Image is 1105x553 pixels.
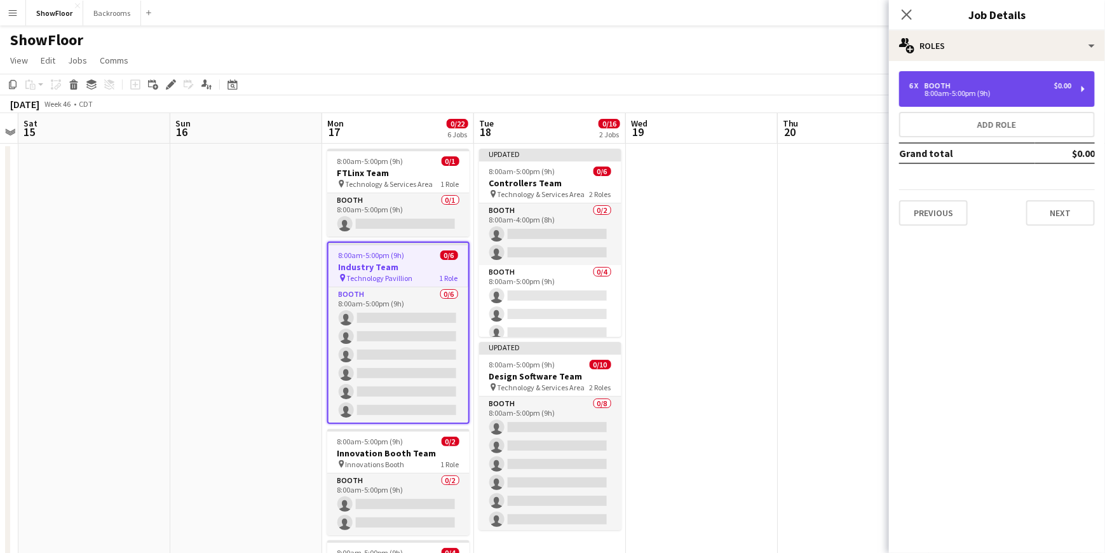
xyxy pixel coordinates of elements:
[599,130,620,139] div: 2 Jobs
[479,371,621,382] h3: Design Software Team
[337,156,403,166] span: 8:00am-5:00pm (9h)
[173,125,191,139] span: 16
[83,1,141,25] button: Backrooms
[909,90,1071,97] div: 8:00am-5:00pm (9h)
[899,143,1035,163] td: Grand total
[1026,200,1095,226] button: Next
[327,193,470,236] app-card-role: Booth0/18:00am-5:00pm (9h)
[477,125,494,139] span: 18
[68,55,87,66] span: Jobs
[24,118,37,129] span: Sat
[1035,143,1095,163] td: $0.00
[347,273,413,283] span: Technology Pavillion
[498,189,585,199] span: Technology & Services Area
[5,52,33,69] a: View
[346,179,433,189] span: Technology & Services Area
[63,52,92,69] a: Jobs
[479,203,621,265] app-card-role: Booth0/28:00am-4:00pm (8h)
[783,118,799,129] span: Thu
[479,118,494,129] span: Tue
[889,31,1105,61] div: Roles
[337,437,403,446] span: 8:00am-5:00pm (9h)
[329,261,468,273] h3: Industry Team
[441,179,459,189] span: 1 Role
[909,81,925,90] div: 6 x
[325,125,344,139] span: 17
[36,52,60,69] a: Edit
[599,119,620,128] span: 0/16
[447,119,468,128] span: 0/22
[629,125,647,139] span: 19
[441,460,459,469] span: 1 Role
[327,447,470,459] h3: Innovation Booth Team
[590,189,611,199] span: 2 Roles
[479,265,621,364] app-card-role: Booth0/48:00am-5:00pm (9h)
[42,99,74,109] span: Week 46
[899,200,968,226] button: Previous
[498,383,585,392] span: Technology & Services Area
[1054,81,1071,90] div: $0.00
[339,250,405,260] span: 8:00am-5:00pm (9h)
[479,149,621,159] div: Updated
[442,437,459,446] span: 0/2
[327,167,470,179] h3: FTLinx Team
[442,156,459,166] span: 0/1
[479,149,621,337] app-job-card: Updated8:00am-5:00pm (9h)0/6Controllers Team Technology & Services Area2 RolesBooth0/28:00am-4:00...
[590,383,611,392] span: 2 Roles
[10,98,39,111] div: [DATE]
[327,429,470,535] app-job-card: 8:00am-5:00pm (9h)0/2Innovation Booth Team Innovations Booth1 RoleBooth0/28:00am-5:00pm (9h)
[175,118,191,129] span: Sun
[327,149,470,236] app-job-card: 8:00am-5:00pm (9h)0/1FTLinx Team Technology & Services Area1 RoleBooth0/18:00am-5:00pm (9h)
[447,130,468,139] div: 6 Jobs
[327,242,470,424] app-job-card: 8:00am-5:00pm (9h)0/6Industry Team Technology Pavillion1 RoleBooth0/68:00am-5:00pm (9h)
[10,55,28,66] span: View
[22,125,37,139] span: 15
[489,360,555,369] span: 8:00am-5:00pm (9h)
[479,342,621,530] app-job-card: Updated8:00am-5:00pm (9h)0/10Design Software Team Technology & Services Area2 RolesBooth0/88:00am...
[440,273,458,283] span: 1 Role
[593,167,611,176] span: 0/6
[10,31,83,50] h1: ShowFloor
[26,1,83,25] button: ShowFloor
[479,342,621,352] div: Updated
[440,250,458,260] span: 0/6
[327,118,344,129] span: Mon
[590,360,611,369] span: 0/10
[631,118,647,129] span: Wed
[79,99,93,109] div: CDT
[889,6,1105,23] h3: Job Details
[781,125,799,139] span: 20
[479,177,621,189] h3: Controllers Team
[925,81,956,90] div: Booth
[95,52,133,69] a: Comms
[329,287,468,423] app-card-role: Booth0/68:00am-5:00pm (9h)
[489,167,555,176] span: 8:00am-5:00pm (9h)
[41,55,55,66] span: Edit
[327,474,470,535] app-card-role: Booth0/28:00am-5:00pm (9h)
[899,112,1095,137] button: Add role
[346,460,405,469] span: Innovations Booth
[100,55,128,66] span: Comms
